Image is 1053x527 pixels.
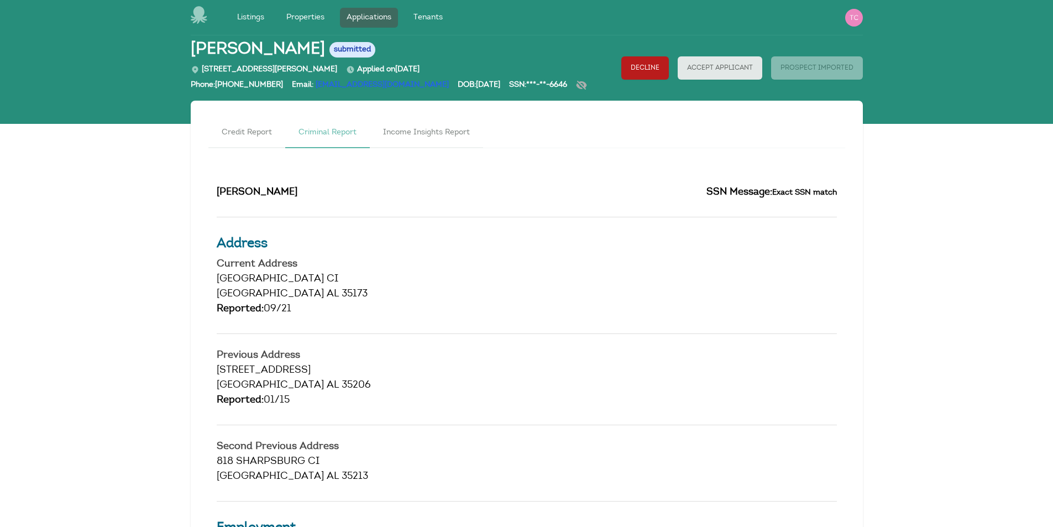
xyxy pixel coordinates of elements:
h4: Second Previous Address [217,442,837,452]
div: Phone: [PHONE_NUMBER] [191,80,283,96]
span: submitted [329,42,375,58]
span: Applied on [DATE] [346,66,420,74]
a: Credit Report [208,118,285,148]
span: [PERSON_NAME] [191,40,325,60]
h2: [PERSON_NAME] [217,185,518,200]
span: [GEOGRAPHIC_DATA] [217,472,324,482]
span: [GEOGRAPHIC_DATA] [217,289,324,299]
span: [GEOGRAPHIC_DATA] [217,380,324,390]
span: Reported: [217,395,264,405]
span: AL [327,472,339,482]
span: AL [327,380,339,390]
small: Exact SSN match [772,189,837,197]
span: 35173 [342,289,368,299]
h3: Address [217,234,837,254]
h4: Previous Address [217,351,837,361]
span: 35206 [342,380,371,390]
a: Listings [230,8,271,28]
a: [EMAIL_ADDRESS][DOMAIN_NAME] [316,81,449,89]
span: SSN Message: [706,187,772,197]
span: AL [327,289,339,299]
h4: Current Address [217,259,837,269]
button: Decline [621,56,669,80]
span: [GEOGRAPHIC_DATA] CI [217,274,338,284]
a: Properties [280,8,331,28]
div: DOB: [DATE] [458,80,500,96]
span: Reported: [217,304,264,314]
span: 35213 [342,472,368,482]
a: Tenants [407,8,449,28]
span: [STREET_ADDRESS][PERSON_NAME] [191,66,337,74]
a: Applications [340,8,398,28]
button: Accept Applicant [678,56,762,80]
div: 01/15 [217,393,837,408]
a: Income Insights Report [370,118,483,148]
nav: Tabs [208,118,845,148]
span: [STREET_ADDRESS] [217,366,311,375]
div: 09/21 [217,302,837,317]
div: Email: [292,80,449,96]
span: 818 SHARPSBURG CI [217,457,319,467]
a: Criminal Report [285,118,370,148]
